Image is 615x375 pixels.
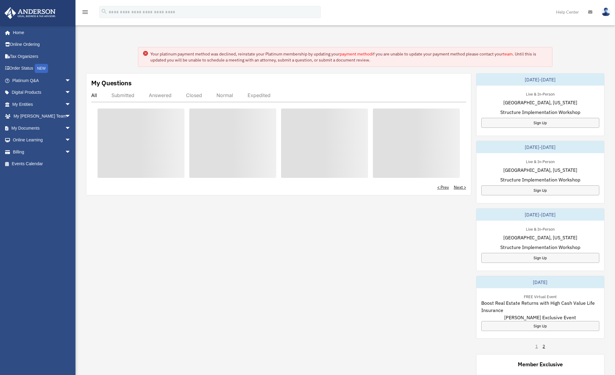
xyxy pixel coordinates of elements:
[65,146,77,158] span: arrow_drop_down
[503,166,577,174] span: [GEOGRAPHIC_DATA], [US_STATE]
[149,92,171,98] div: Answered
[454,184,466,190] a: Next >
[500,244,580,251] span: Structure Implementation Workshop
[3,7,57,19] img: Anderson Advisors Platinum Portal
[65,122,77,134] span: arrow_drop_down
[504,314,576,321] span: [PERSON_NAME] Exclusive Event
[503,99,577,106] span: [GEOGRAPHIC_DATA], [US_STATE]
[601,8,610,16] img: User Pic
[101,8,107,15] i: search
[543,343,545,349] a: 2
[65,98,77,111] span: arrow_drop_down
[476,141,604,153] div: [DATE]-[DATE]
[4,39,80,51] a: Online Ordering
[481,185,599,195] a: Sign Up
[481,118,599,128] a: Sign Up
[65,110,77,123] span: arrow_drop_down
[4,110,80,122] a: My [PERSON_NAME] Teamarrow_drop_down
[521,225,559,232] div: Live & In-Person
[4,62,80,75] a: Order StatusNEW
[82,8,89,16] i: menu
[476,276,604,288] div: [DATE]
[35,64,48,73] div: NEW
[4,122,80,134] a: My Documentsarrow_drop_down
[4,134,80,146] a: Online Learningarrow_drop_down
[481,253,599,263] a: Sign Up
[476,209,604,221] div: [DATE]-[DATE]
[437,184,449,190] a: < Prev
[4,158,80,170] a: Events Calendar
[521,158,559,164] div: Live & In-Person
[186,92,202,98] div: Closed
[248,92,271,98] div: Expedited
[503,51,513,57] a: team
[91,92,97,98] div: All
[521,90,559,97] div: Live & In-Person
[4,87,80,99] a: Digital Productsarrow_drop_down
[216,92,233,98] div: Normal
[481,299,599,314] span: Boost Real Estate Returns with High Cash Value Life Insurance
[500,109,580,116] span: Structure Implementation Workshop
[4,74,80,87] a: Platinum Q&Aarrow_drop_down
[4,146,80,158] a: Billingarrow_drop_down
[500,176,580,183] span: Structure Implementation Workshop
[340,51,372,57] a: payment method
[111,92,134,98] div: Submitted
[4,98,80,110] a: My Entitiesarrow_drop_down
[65,134,77,147] span: arrow_drop_down
[65,74,77,87] span: arrow_drop_down
[518,361,562,368] div: Member Exclusive
[519,293,562,299] div: FREE Virtual Event
[4,27,77,39] a: Home
[65,87,77,99] span: arrow_drop_down
[91,78,132,87] div: My Questions
[481,321,599,331] a: Sign Up
[82,11,89,16] a: menu
[503,234,577,241] span: [GEOGRAPHIC_DATA], [US_STATE]
[150,51,548,63] div: Your platinum payment method was declined, reinstate your Platinum membership by updating your if...
[4,50,80,62] a: Tax Organizers
[476,74,604,86] div: [DATE]-[DATE]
